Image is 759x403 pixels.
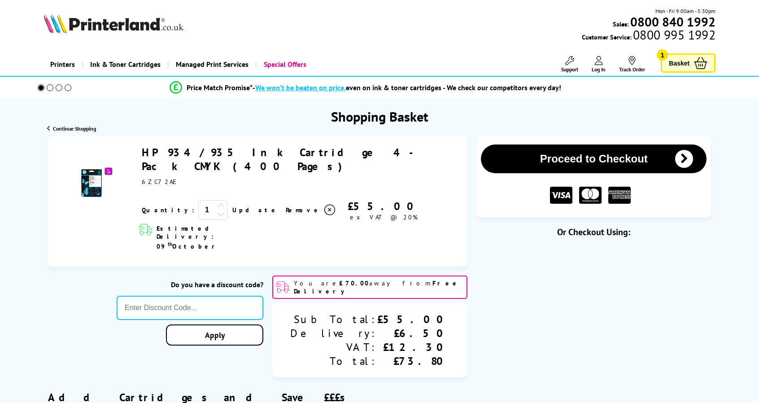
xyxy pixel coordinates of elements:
[90,53,161,76] span: Ink & Toner Cartridges
[339,279,369,287] b: £70.00
[290,326,377,340] div: Delivery:
[661,53,715,73] a: Basket 1
[253,83,561,92] div: - even on ink & toner cartridges - We check our competitors every day!
[377,354,449,368] div: £73.80
[142,145,423,173] a: HP 934/935 Ink Cartridge 4-Pack CMYK (400 Pages)
[290,312,377,326] div: Sub Total:
[476,226,711,238] div: Or Checkout Using:
[187,83,253,92] span: Price Match Promise*
[669,57,689,69] span: Basket
[350,213,418,221] span: ex VAT @ 20%
[377,326,449,340] div: £6.50
[117,280,263,289] div: Do you have a discount code?
[44,13,183,33] img: Printerland Logo
[655,7,715,15] span: Mon - Fri 9:00am - 5:30pm
[82,53,167,76] a: Ink & Toner Cartridges
[290,354,377,368] div: Total:
[25,80,706,96] li: modal_Promise
[157,224,269,250] span: Estimated Delivery: 09 October
[657,49,668,61] span: 1
[592,56,606,73] a: Log In
[582,31,715,41] span: Customer Service:
[166,324,264,346] a: Apply
[232,206,279,214] a: Update
[619,56,645,73] a: Track Order
[377,340,449,354] div: £12.30
[481,145,707,173] button: Proceed to Checkout
[290,340,377,354] div: VAT:
[592,66,606,73] span: Log In
[255,83,346,92] span: We won’t be beaten on price,
[47,125,96,132] a: Continue Shopping
[294,279,464,295] span: You are away from
[608,187,631,204] img: American Express
[331,108,428,125] h1: Shopping Basket
[53,125,96,132] span: Continue Shopping
[377,312,449,326] div: £55.00
[579,187,602,204] img: MASTER CARD
[142,206,194,214] span: Quantity:
[44,13,215,35] a: Printerland Logo
[255,53,313,76] a: Special Offers
[168,241,172,247] sup: th
[286,203,336,217] a: Delete item from your basket
[632,31,715,39] span: 0800 995 1992
[629,18,715,26] a: 0800 840 1992
[117,296,263,320] input: Enter Discount Code...
[167,53,255,76] a: Managed Print Services
[142,178,179,186] span: 6ZC72AE
[44,53,82,76] a: Printers
[294,279,460,295] b: Free Delivery
[561,66,578,73] span: Support
[613,20,629,28] span: Sales:
[630,13,715,30] b: 0800 840 1992
[550,187,572,204] img: VISA
[336,199,432,213] div: £55.00
[81,166,113,198] img: HP 934/935 Ink Cartridge 4-Pack CMYK (400 Pages)
[286,206,321,214] span: Remove
[561,56,578,73] a: Support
